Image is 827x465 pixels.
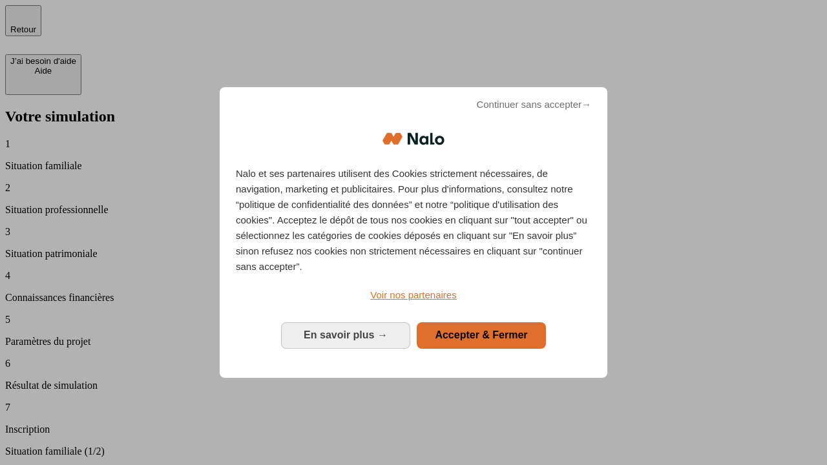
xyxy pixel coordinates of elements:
[236,287,591,303] a: Voir nos partenaires
[435,329,527,340] span: Accepter & Fermer
[304,329,388,340] span: En savoir plus →
[281,322,410,348] button: En savoir plus: Configurer vos consentements
[220,87,607,377] div: Bienvenue chez Nalo Gestion du consentement
[236,166,591,274] p: Nalo et ses partenaires utilisent des Cookies strictement nécessaires, de navigation, marketing e...
[370,289,456,300] span: Voir nos partenaires
[382,119,445,158] img: Logo
[417,322,546,348] button: Accepter & Fermer: Accepter notre traitement des données et fermer
[476,97,591,112] span: Continuer sans accepter→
